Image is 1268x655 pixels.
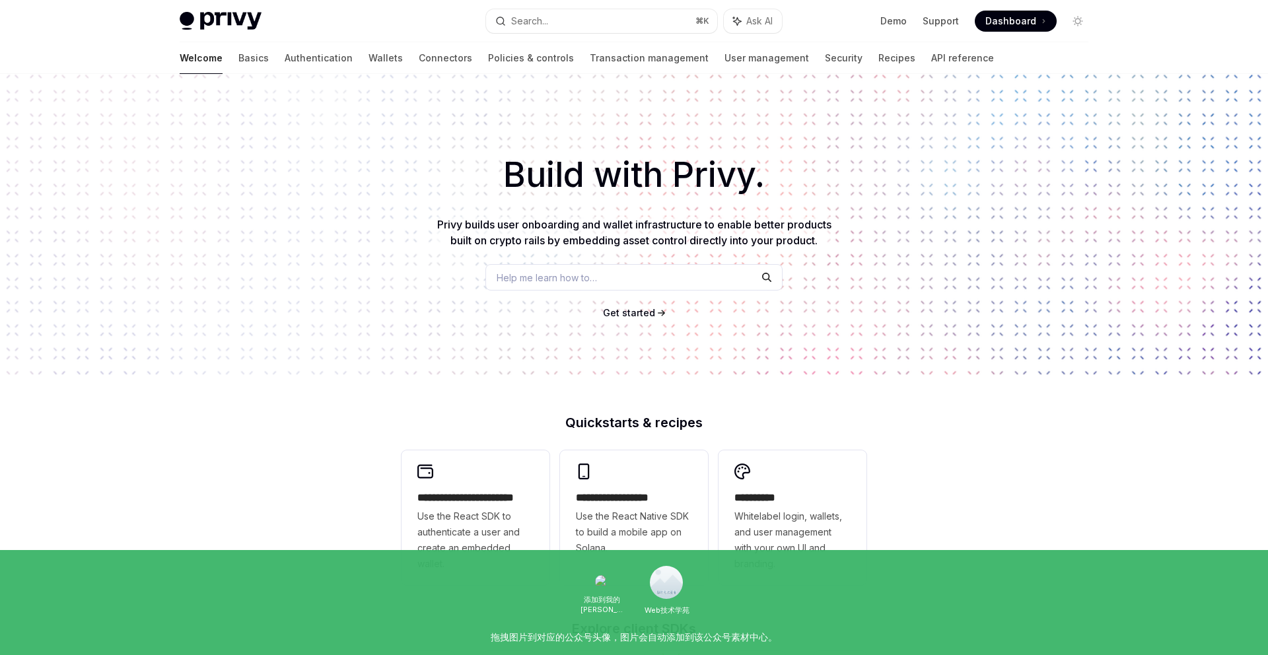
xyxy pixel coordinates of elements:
[603,307,655,318] span: Get started
[880,15,907,28] a: Demo
[1067,11,1088,32] button: Toggle dark mode
[590,42,709,74] a: Transaction management
[724,42,809,74] a: User management
[931,42,994,74] a: API reference
[975,11,1057,32] a: Dashboard
[180,12,262,30] img: light logo
[486,9,717,33] button: Search...⌘K
[724,9,782,33] button: Ask AI
[419,42,472,74] a: Connectors
[825,42,863,74] a: Security
[719,450,866,585] a: **** *****Whitelabel login, wallets, and user management with your own UI and branding.
[180,42,223,74] a: Welcome
[417,508,534,572] span: Use the React SDK to authenticate a user and create an embedded wallet.
[369,42,403,74] a: Wallets
[746,15,773,28] span: Ask AI
[497,271,597,285] span: Help me learn how to…
[603,306,655,320] a: Get started
[560,450,708,585] a: **** **** **** ***Use the React Native SDK to build a mobile app on Solana.
[402,416,866,429] h2: Quickstarts & recipes
[488,42,574,74] a: Policies & controls
[878,42,915,74] a: Recipes
[985,15,1036,28] span: Dashboard
[734,508,851,572] span: Whitelabel login, wallets, and user management with your own UI and branding.
[437,218,831,247] span: Privy builds user onboarding and wallet infrastructure to enable better products built on crypto ...
[695,16,709,26] span: ⌘ K
[923,15,959,28] a: Support
[576,508,692,556] span: Use the React Native SDK to build a mobile app on Solana.
[511,13,548,29] div: Search...
[238,42,269,74] a: Basics
[285,42,353,74] a: Authentication
[21,149,1247,201] h1: Build with Privy.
